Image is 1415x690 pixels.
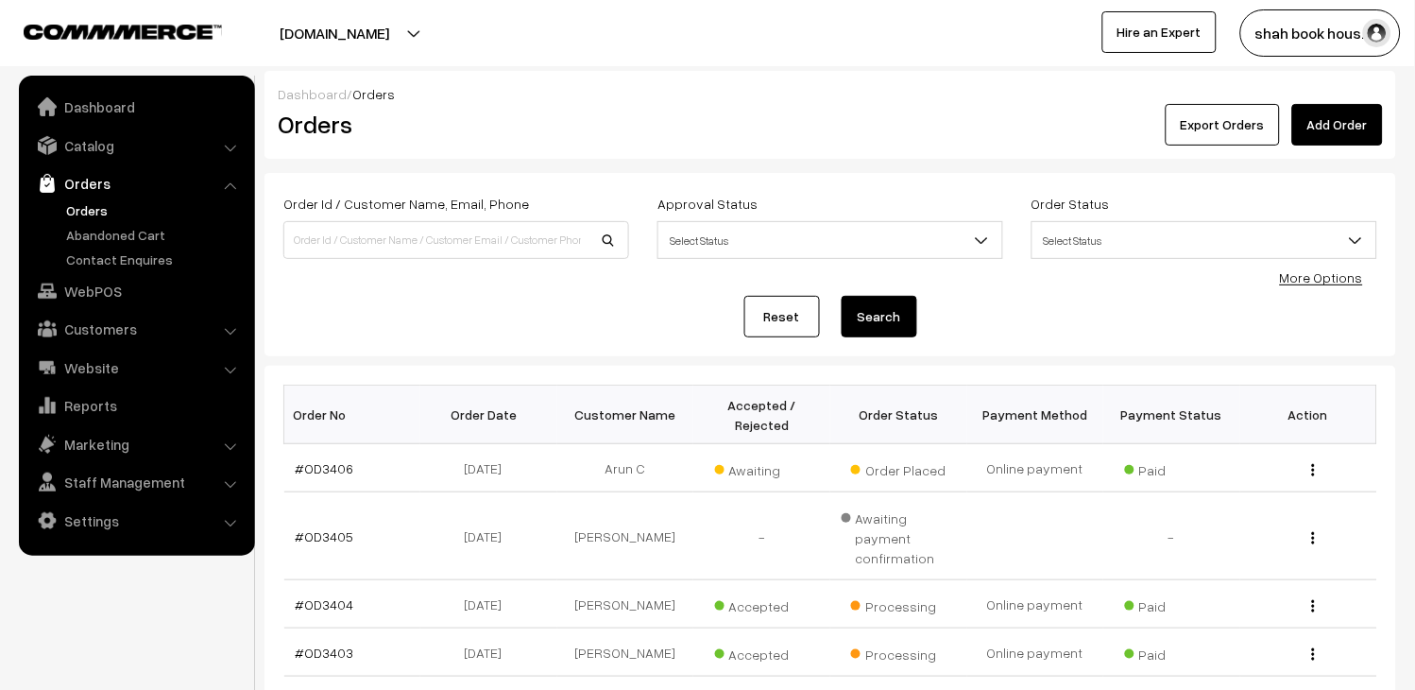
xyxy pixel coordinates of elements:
[967,629,1104,677] td: Online payment
[1102,11,1217,53] a: Hire an Expert
[1312,464,1315,476] img: Menu
[296,528,354,544] a: #OD3405
[1125,592,1219,616] span: Paid
[967,580,1104,629] td: Online payment
[842,504,956,568] span: Awaiting payment confirmation
[352,86,395,102] span: Orders
[61,250,248,269] a: Contact Enquires
[851,640,946,664] span: Processing
[557,492,694,580] td: [PERSON_NAME]
[213,9,455,57] button: [DOMAIN_NAME]
[420,492,557,580] td: [DATE]
[24,19,189,42] a: COMMMERCE
[24,312,248,346] a: Customers
[1032,224,1376,257] span: Select Status
[842,296,917,337] button: Search
[61,200,248,220] a: Orders
[1312,600,1315,612] img: Menu
[61,225,248,245] a: Abandoned Cart
[24,166,248,200] a: Orders
[658,224,1002,257] span: Select Status
[557,444,694,492] td: Arun C
[1240,9,1401,57] button: shah book hous…
[657,194,758,214] label: Approval Status
[24,25,222,39] img: COMMMERCE
[283,194,529,214] label: Order Id / Customer Name, Email, Phone
[1166,104,1280,146] button: Export Orders
[1125,640,1219,664] span: Paid
[557,386,694,444] th: Customer Name
[1312,532,1315,544] img: Menu
[296,596,354,612] a: #OD3404
[830,386,967,444] th: Order Status
[24,388,248,423] a: Reports
[420,580,557,629] td: [DATE]
[420,444,557,492] td: [DATE]
[1103,386,1240,444] th: Payment Status
[693,492,830,580] td: -
[24,504,248,538] a: Settings
[715,640,810,664] span: Accepted
[657,221,1003,259] span: Select Status
[284,386,421,444] th: Order No
[283,221,629,259] input: Order Id / Customer Name / Customer Email / Customer Phone
[296,460,354,476] a: #OD3406
[715,456,810,480] span: Awaiting
[278,86,347,102] a: Dashboard
[24,90,248,124] a: Dashboard
[24,351,248,385] a: Website
[557,629,694,677] td: [PERSON_NAME]
[967,386,1104,444] th: Payment Method
[557,580,694,629] td: [PERSON_NAME]
[24,427,248,461] a: Marketing
[278,84,1383,104] div: /
[420,629,557,677] td: [DATE]
[24,274,248,308] a: WebPOS
[744,296,820,337] a: Reset
[1125,456,1219,480] span: Paid
[1280,269,1363,285] a: More Options
[967,444,1104,492] td: Online payment
[1312,648,1315,661] img: Menu
[851,592,946,616] span: Processing
[851,456,946,480] span: Order Placed
[1363,19,1391,47] img: user
[1240,386,1377,444] th: Action
[1103,492,1240,580] td: -
[693,386,830,444] th: Accepted / Rejected
[1031,221,1377,259] span: Select Status
[24,465,248,499] a: Staff Management
[296,645,354,661] a: #OD3403
[715,592,810,616] span: Accepted
[1292,104,1383,146] a: Add Order
[420,386,557,444] th: Order Date
[1031,194,1110,214] label: Order Status
[278,110,627,139] h2: Orders
[24,129,248,163] a: Catalog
